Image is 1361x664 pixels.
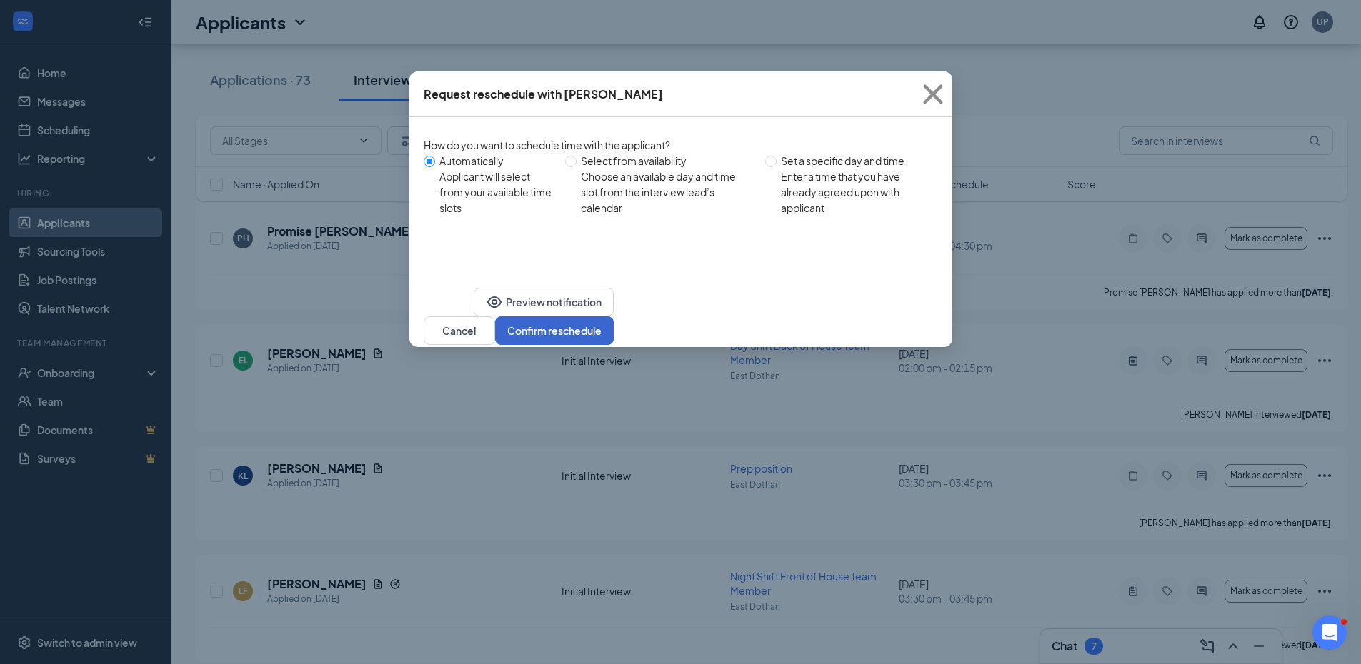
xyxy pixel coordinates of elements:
svg: Eye [486,293,503,311]
div: Choose an available day and time slot from the interview lead’s calendar [581,168,753,216]
div: Enter a time that you have already agreed upon with applicant [781,168,927,216]
div: Applicant will select from your available time slots [439,168,554,216]
div: How do you want to schedule time with the applicant? [424,137,938,153]
div: Set a specific day and time [781,153,927,168]
button: Confirm reschedule [495,316,614,345]
iframe: Intercom live chat [1312,615,1347,650]
div: Automatically [439,153,554,168]
button: Cancel [424,316,495,345]
button: EyePreview notification [474,288,614,316]
div: Select from availability [581,153,753,168]
div: Request reschedule with [PERSON_NAME] [424,86,663,102]
svg: Cross [914,75,952,114]
button: Close [914,71,952,117]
